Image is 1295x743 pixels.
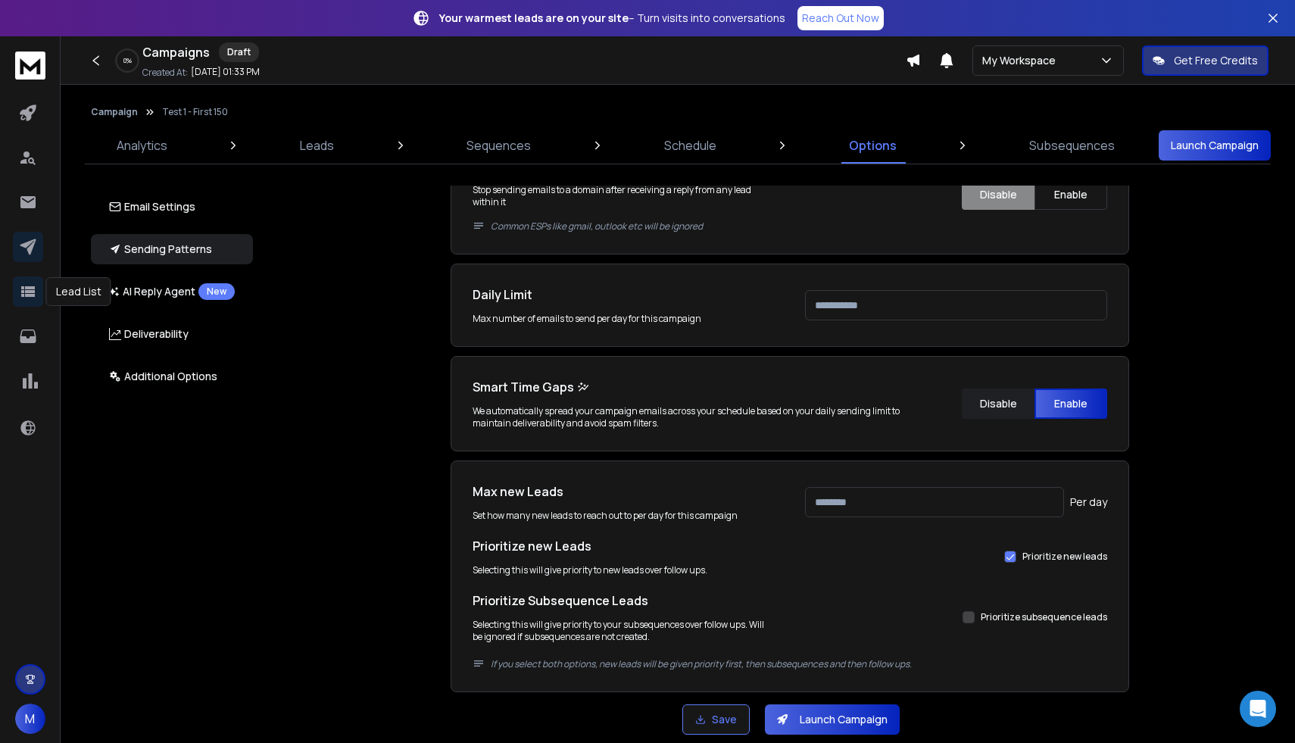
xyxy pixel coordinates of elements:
p: Stop sending emails to a domain after receiving a reply from any lead within it [473,184,775,233]
a: Leads [291,127,343,164]
p: Schedule [664,136,716,155]
p: [DATE] 01:33 PM [191,66,260,78]
p: Created At: [142,67,188,79]
strong: Your warmest leads are on your site [439,11,629,25]
p: Subsequences [1029,136,1115,155]
button: Launch Campaign [1159,130,1271,161]
p: Analytics [117,136,167,155]
div: Lead List [46,277,111,306]
h1: Campaigns [142,43,210,61]
button: Get Free Credits [1142,45,1268,76]
div: Open Intercom Messenger [1240,691,1276,727]
button: Campaign [91,106,138,118]
button: M [15,704,45,734]
div: Draft [219,42,259,62]
p: – Turn visits into conversations [439,11,785,26]
p: My Workspace [982,53,1062,68]
button: Disable [962,180,1034,210]
button: Enable [1034,180,1107,210]
p: Options [849,136,897,155]
a: Analytics [108,127,176,164]
p: Test 1 - First 150 [162,106,228,118]
p: Get Free Credits [1174,53,1258,68]
p: Reach Out Now [802,11,879,26]
a: Schedule [655,127,726,164]
p: 0 % [123,56,132,65]
p: Sequences [467,136,531,155]
a: Subsequences [1020,127,1124,164]
p: Leads [300,136,334,155]
a: Options [840,127,906,164]
p: Email Settings [109,199,195,214]
button: Email Settings [91,192,253,222]
a: Reach Out Now [797,6,884,30]
a: Sequences [457,127,540,164]
img: logo [15,52,45,80]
